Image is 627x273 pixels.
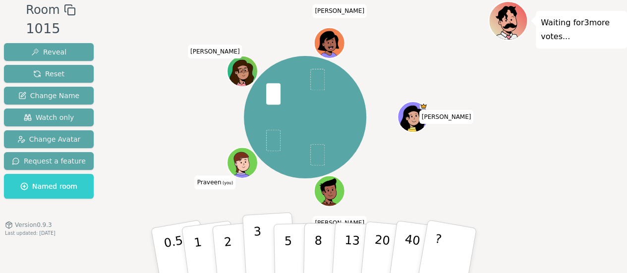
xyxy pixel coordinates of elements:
[419,103,427,110] span: Yasmin is the host
[17,134,81,144] span: Change Avatar
[15,221,52,229] span: Version 0.9.3
[195,175,235,189] span: Click to change your name
[33,69,64,79] span: Reset
[188,45,242,58] span: Click to change your name
[20,181,77,191] span: Named room
[18,91,79,101] span: Change Name
[312,216,367,230] span: Click to change your name
[221,181,233,185] span: (you)
[26,1,59,19] span: Room
[26,19,75,39] div: 1015
[4,87,94,105] button: Change Name
[4,130,94,148] button: Change Avatar
[5,230,56,236] span: Last updated: [DATE]
[31,47,66,57] span: Reveal
[24,112,74,122] span: Watch only
[4,109,94,126] button: Watch only
[228,149,257,177] button: Click to change your avatar
[4,65,94,83] button: Reset
[4,152,94,170] button: Request a feature
[312,4,367,18] span: Click to change your name
[4,43,94,61] button: Reveal
[5,221,52,229] button: Version0.9.3
[12,156,86,166] span: Request a feature
[541,16,622,44] p: Waiting for 3 more votes...
[419,110,474,124] span: Click to change your name
[4,174,94,199] button: Named room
